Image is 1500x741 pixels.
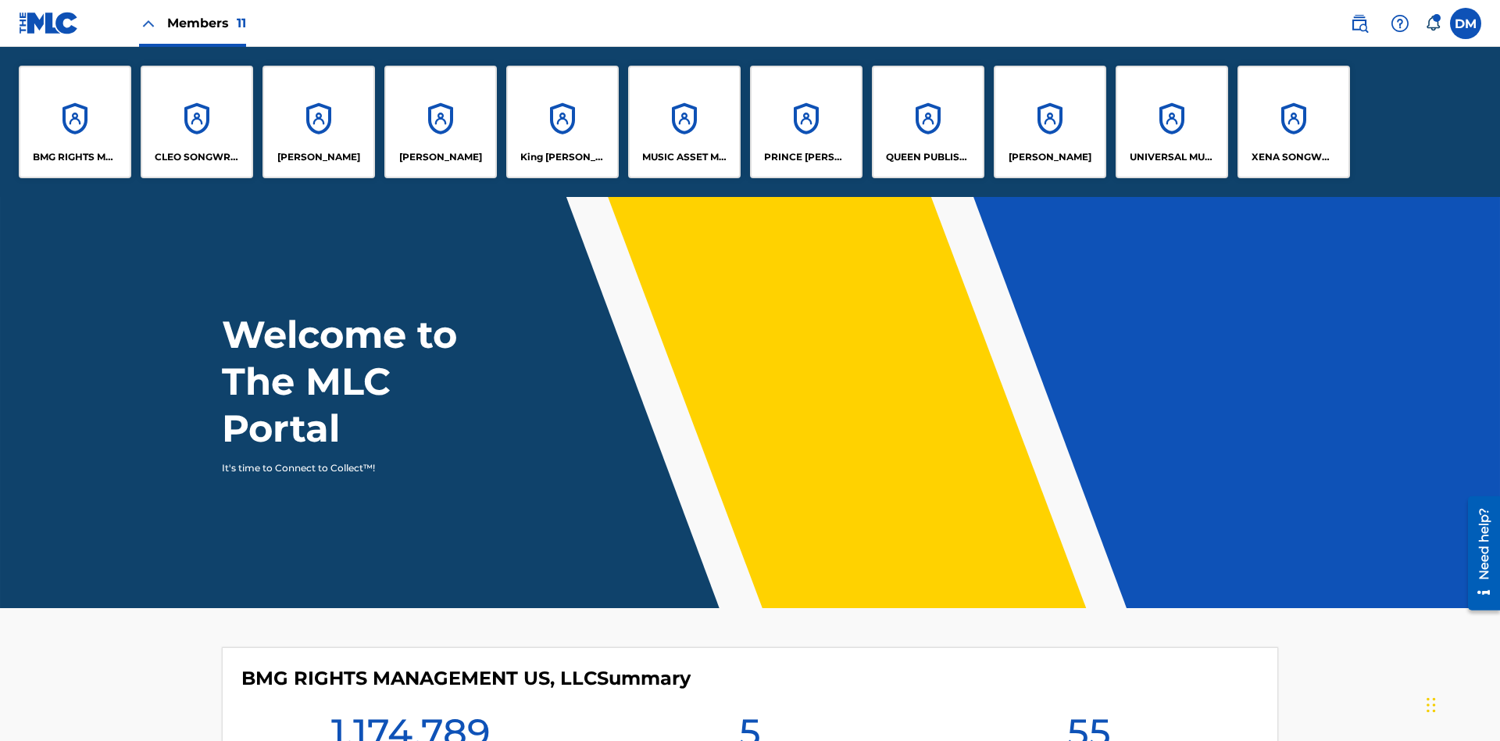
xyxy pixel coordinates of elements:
div: Drag [1427,682,1436,728]
p: XENA SONGWRITER [1252,150,1337,164]
div: User Menu [1450,8,1481,39]
p: PRINCE MCTESTERSON [764,150,849,164]
h1: Welcome to The MLC Portal [222,311,514,452]
a: AccountsKing [PERSON_NAME] [506,66,619,178]
a: AccountsBMG RIGHTS MANAGEMENT US, LLC [19,66,131,178]
a: AccountsMUSIC ASSET MANAGEMENT (MAM) [628,66,741,178]
a: AccountsUNIVERSAL MUSIC PUB GROUP [1116,66,1228,178]
p: It's time to Connect to Collect™! [222,461,493,475]
a: Public Search [1344,8,1375,39]
a: Accounts[PERSON_NAME] [994,66,1106,178]
a: AccountsPRINCE [PERSON_NAME] [750,66,862,178]
img: Close [139,14,158,33]
a: AccountsCLEO SONGWRITER [141,66,253,178]
span: 11 [237,16,246,30]
p: QUEEN PUBLISHA [886,150,971,164]
iframe: Resource Center [1456,490,1500,618]
img: MLC Logo [19,12,79,34]
p: MUSIC ASSET MANAGEMENT (MAM) [642,150,727,164]
h4: BMG RIGHTS MANAGEMENT US, LLC [241,667,691,690]
span: Members [167,14,246,32]
p: CLEO SONGWRITER [155,150,240,164]
a: AccountsQUEEN PUBLISHA [872,66,984,178]
div: Help [1384,8,1416,39]
div: Notifications [1425,16,1441,31]
a: Accounts[PERSON_NAME] [262,66,375,178]
a: Accounts[PERSON_NAME] [384,66,497,178]
p: King McTesterson [520,150,605,164]
a: AccountsXENA SONGWRITER [1237,66,1350,178]
p: ELVIS COSTELLO [277,150,360,164]
img: help [1391,14,1409,33]
p: EYAMA MCSINGER [399,150,482,164]
p: RONALD MCTESTERSON [1009,150,1091,164]
p: UNIVERSAL MUSIC PUB GROUP [1130,150,1215,164]
iframe: Chat Widget [1422,666,1500,741]
img: search [1350,14,1369,33]
p: BMG RIGHTS MANAGEMENT US, LLC [33,150,118,164]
